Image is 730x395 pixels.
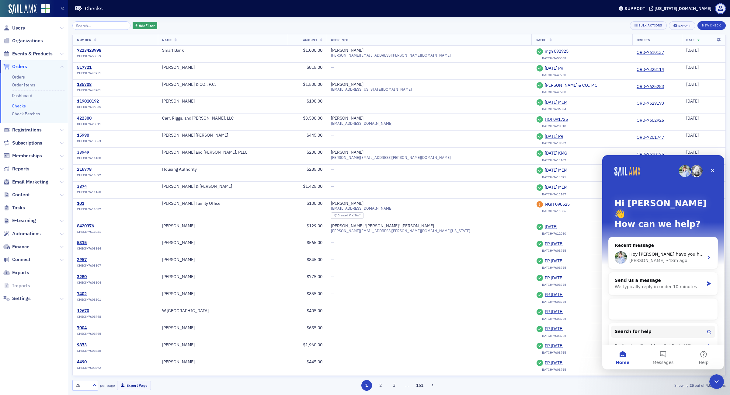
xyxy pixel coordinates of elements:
[307,149,322,155] span: $200.00
[27,102,62,109] div: [PERSON_NAME]
[331,65,334,70] span: —
[331,116,363,121] div: [PERSON_NAME]
[3,230,41,237] a: Automations
[715,3,726,14] span: Profile
[542,90,566,94] div: BATCH-7649200
[303,115,322,121] span: $3,500.00
[303,184,322,189] span: $1,425.00
[542,334,566,338] div: BATCH-7608765
[637,118,664,123] a: ORD-7602925
[307,223,322,229] span: $129.00
[542,141,566,145] div: BATCH-7618362
[105,10,116,21] div: Close
[331,87,412,92] span: [EMAIL_ADDRESS][US_STATE][DOMAIN_NAME]
[12,140,42,146] span: Subscriptions
[545,241,600,247] span: PR [DATE]
[3,25,25,31] a: Users
[545,117,600,122] a: HOF091725
[624,6,645,11] div: Support
[77,167,101,172] a: 216778
[50,205,71,209] span: Messages
[542,56,566,60] div: BATCH-7650058
[77,139,101,143] span: CHECK-7618363
[77,332,101,336] span: CHECK-7608795
[77,99,101,104] div: 119010192
[162,342,284,348] div: [PERSON_NAME]
[77,48,101,53] a: 7223423998
[13,205,27,209] span: Home
[545,66,600,71] span: [DATE] PR
[3,152,42,159] a: Memberships
[686,132,699,138] span: [DATE]
[77,173,101,177] span: CHECK-7614072
[72,21,130,30] input: Search…
[12,64,109,74] p: How can we help?
[542,283,566,287] div: BATCH-7608765
[542,192,566,196] div: BATCH-7611167
[331,291,334,296] span: —
[331,325,334,330] span: —
[162,240,284,246] div: [PERSON_NAME]
[545,49,600,54] a: mgh 092925
[637,84,664,89] a: ORD-7625283
[331,229,470,233] span: [PERSON_NAME][EMAIL_ADDRESS][PERSON_NAME][DOMAIN_NAME][US_STATE]
[117,381,151,390] button: Export Page
[77,201,101,206] a: 101
[133,22,158,30] button: AddFilter
[12,87,109,93] div: Recent message
[77,38,91,42] span: Number
[77,105,101,109] span: CHECK-7636035
[331,184,334,189] span: —
[545,168,600,173] span: [DATE] MEM
[331,150,363,155] a: [PERSON_NAME]
[77,150,101,155] div: 33949
[3,282,30,289] a: Imports
[96,205,106,209] span: Help
[542,317,566,321] div: BATCH-7608765
[9,170,113,183] button: Search for help
[77,223,101,229] div: 8420376
[77,88,101,92] span: CHECK-7649201
[3,204,25,211] a: Tasks
[12,187,102,194] div: Redirect an Event to a 3rd Party URL
[3,269,29,276] a: Exports
[12,127,42,133] span: Registrations
[3,191,30,198] a: Content
[12,25,25,31] span: Users
[12,166,30,172] span: Reports
[545,151,600,156] span: [DATE] KMG
[12,103,26,109] a: Checks
[331,212,363,219] div: Created Via: Staff
[77,325,101,331] a: 7004
[331,82,363,87] a: [PERSON_NAME]
[545,258,600,264] span: PR [DATE]
[77,116,101,121] a: 422300
[77,184,101,189] div: 3874
[12,82,35,88] a: Order Items
[697,21,726,30] button: New Check
[3,256,30,263] a: Connect
[162,359,284,365] div: [PERSON_NAME]
[12,269,29,276] span: Exports
[542,300,566,304] div: BATCH-7608765
[331,38,349,42] span: User Info
[637,50,664,55] a: ORD-7610137
[77,342,101,348] a: 9873
[77,291,101,297] div: 7402
[77,246,101,250] span: CHECK-7608864
[307,132,322,138] span: $445.00
[162,325,284,331] div: [PERSON_NAME]
[331,257,334,262] span: —
[542,351,566,355] div: BATCH-7608765
[12,217,36,224] span: E-Learning
[162,99,284,104] div: [PERSON_NAME]
[77,54,101,58] span: CHECK-7650059
[6,82,116,114] div: Recent messageProfile image for LukeHey [PERSON_NAME] have you had a chance to look at these? I a...
[9,185,113,196] div: Redirect an Event to a 3rd Party URL
[77,10,89,22] img: Profile image for Luke
[331,53,451,58] span: [PERSON_NAME][EMAIL_ADDRESS][PERSON_NAME][DOMAIN_NAME]
[12,191,30,198] span: Content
